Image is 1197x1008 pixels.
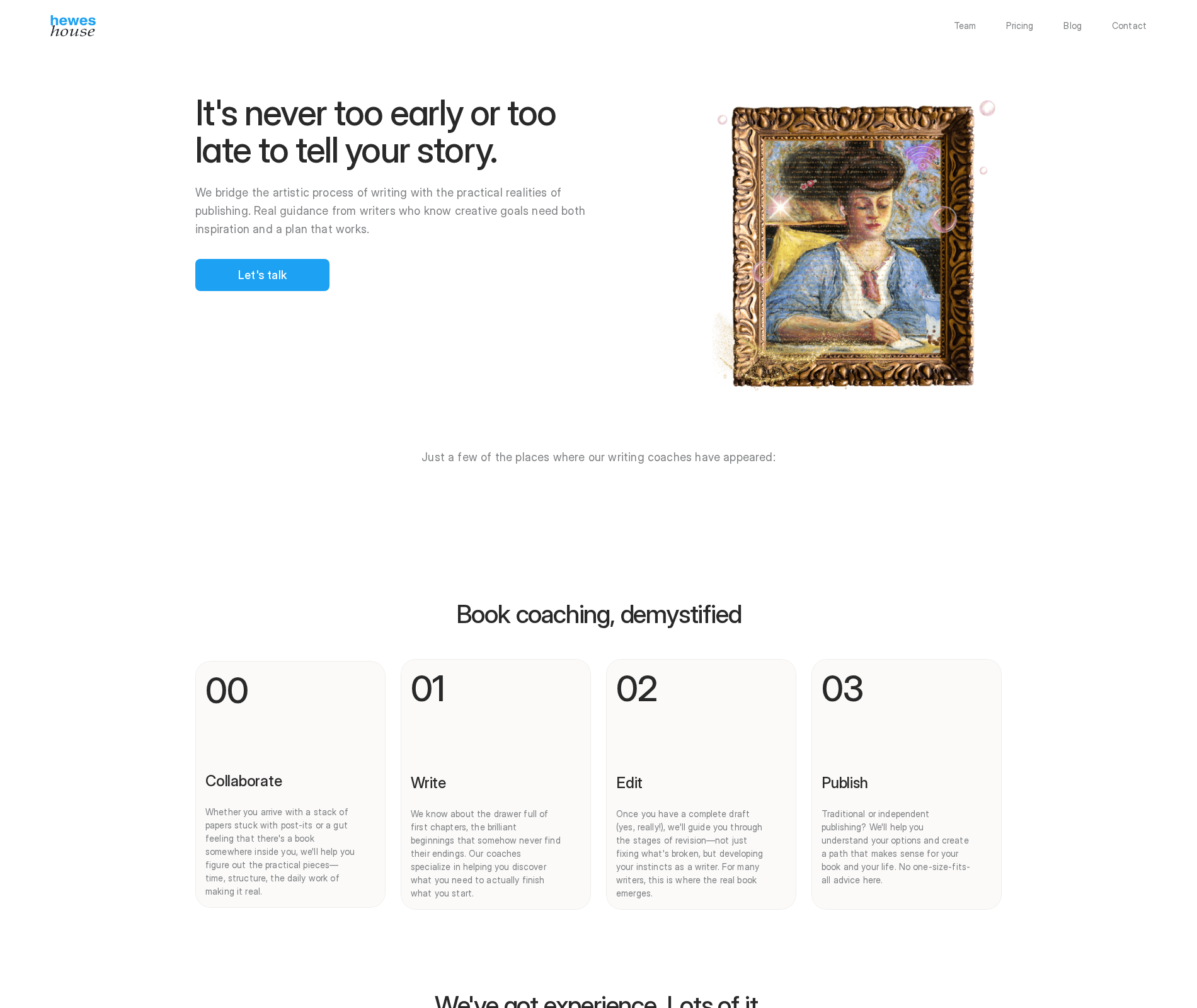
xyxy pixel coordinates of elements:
[205,805,355,898] p: Whether you arrive with a stack of papers stuck with post-its or a gut feeling that there's a boo...
[238,266,287,283] p: Let's talk
[411,669,445,709] p: 01
[195,184,605,238] p: We bridge the artistic process of writing with the practical realities of publishing. Real guidan...
[822,807,971,886] p: Traditional or independent publishing? We'll help you understand your options and create a path t...
[1112,21,1147,30] a: Contact
[195,600,1002,629] p: Book coaching, demystified
[1006,21,1033,30] a: Pricing
[616,807,766,900] p: Once you have a complete draft (yes, really!), we'll guide you through the stages of revision—not...
[195,452,1002,463] p: Just a few of the places where our writing coaches have appeared:
[205,671,249,711] p: 00
[705,94,1002,396] img: Pierre Bonnard's "Misia Godebska Writing" depicts a woman writing in her notebook. You'll be just...
[205,773,355,790] p: Collaborate
[50,15,96,37] img: Hewes House’s book coach services offer creative writing courses, writing class to learn differen...
[822,775,971,792] p: Publish
[616,775,766,792] p: Edit
[1063,21,1082,30] a: Blog
[954,21,976,30] a: Team
[411,775,561,792] p: Write
[195,94,605,169] h1: It's never too early or too late to tell your story.
[411,807,561,900] p: We know about the drawer full of first chapters, the brilliant beginnings that somehow never find...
